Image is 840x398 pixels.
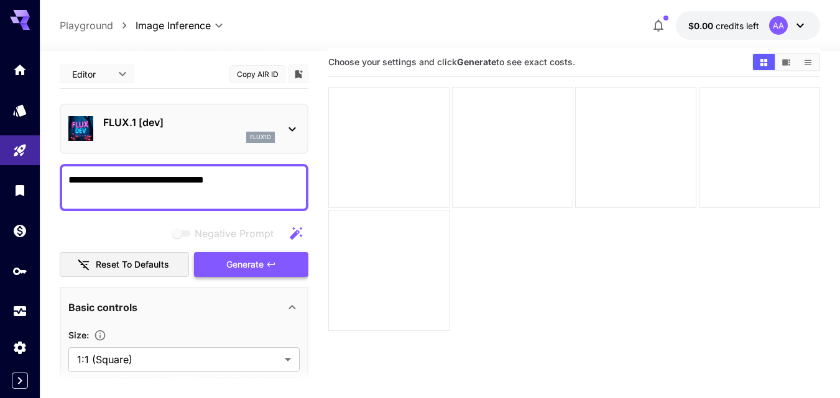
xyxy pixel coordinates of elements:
div: Settings [12,340,27,355]
div: Library [12,183,27,198]
button: Show media in video view [775,54,797,70]
p: FLUX.1 [dev] [103,115,275,130]
span: 1:1 (Square) [77,352,280,367]
a: Playground [60,18,113,33]
div: Usage [12,304,27,319]
div: API Keys [12,263,27,279]
b: Generate [457,57,496,67]
div: FLUX.1 [dev]flux1d [68,110,300,148]
button: Generate [194,252,308,278]
span: Editor [72,68,111,81]
span: credits left [716,20,759,31]
span: Negative Prompt [195,226,274,241]
div: Home [12,62,27,78]
button: Add to library [293,66,304,81]
div: Wallet [12,223,27,238]
nav: breadcrumb [60,18,136,33]
button: Copy AIR ID [229,65,285,83]
p: flux1d [250,133,271,142]
span: Image Inference [136,18,211,33]
div: AA [769,16,788,35]
div: Playground [12,143,27,158]
p: Basic controls [68,300,137,315]
span: $0.00 [688,20,716,31]
iframe: Chat Widget [778,338,840,398]
div: Basic controls [68,292,300,322]
button: Show media in list view [797,54,819,70]
div: $0.00 [688,19,759,32]
button: Reset to defaults [60,252,189,278]
span: Size : [68,330,89,340]
div: Models [12,102,27,118]
button: Expand sidebar [12,373,28,389]
span: Choose your settings and click to see exact costs. [328,57,575,67]
button: Adjust the dimensions of the generated image by specifying its width and height in pixels, or sel... [89,329,111,341]
button: Show media in grid view [753,54,775,70]
button: $0.00AA [676,11,820,40]
div: Show media in grid viewShow media in video viewShow media in list view [752,53,820,71]
span: Generate [226,257,264,273]
span: Negative prompts are not compatible with the selected model. [170,225,284,241]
